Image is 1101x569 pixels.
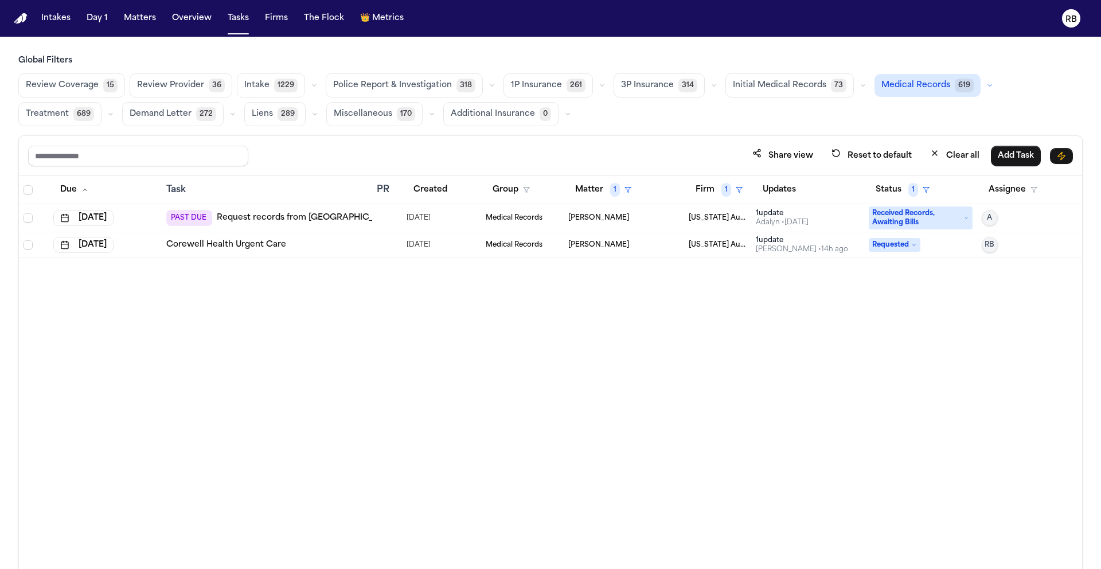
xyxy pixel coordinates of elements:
button: Clear all [923,145,986,166]
span: Treatment [26,108,69,120]
button: Intake1229 [237,73,305,98]
button: Share view [745,145,820,166]
button: crownMetrics [356,8,408,29]
button: Treatment689 [18,102,101,126]
button: Review Provider36 [130,73,232,98]
button: Police Report & Investigation318 [326,73,483,98]
span: Intake [244,80,270,91]
span: 15 [103,79,118,92]
span: Initial Medical Records [733,80,826,91]
button: 1P Insurance261 [503,73,593,98]
span: Review Provider [137,80,204,91]
span: 1P Insurance [511,80,562,91]
button: Additional Insurance0 [443,102,559,126]
button: Demand Letter272 [122,102,224,126]
button: Immediate Task [1050,148,1073,164]
button: Add Task [991,146,1041,166]
button: Day 1 [82,8,112,29]
span: Miscellaneous [334,108,392,120]
img: Finch Logo [14,13,28,24]
button: Tasks [223,8,253,29]
button: Firms [260,8,292,29]
span: 289 [278,107,298,121]
span: Additional Insurance [451,108,535,120]
h3: Global Filters [18,55,1083,67]
button: Overview [167,8,216,29]
span: 261 [567,79,585,92]
button: [DATE] [53,237,114,253]
button: Medical Records619 [874,74,981,97]
span: 0 [540,107,551,121]
span: 318 [456,79,475,92]
button: The Flock [299,8,349,29]
span: 689 [73,107,94,121]
button: Review Coverage15 [18,73,125,98]
button: Liens289 [244,102,306,126]
span: 3P Insurance [621,80,674,91]
span: Review Coverage [26,80,99,91]
button: Intakes [37,8,75,29]
span: 36 [209,79,225,92]
button: Initial Medical Records73 [725,73,854,98]
button: Matters [119,8,161,29]
button: 3P Insurance314 [614,73,705,98]
button: Reset to default [825,145,919,166]
span: 170 [397,107,415,121]
a: Home [14,13,28,24]
span: Liens [252,108,273,120]
span: 1229 [274,79,298,92]
span: Medical Records [881,80,950,91]
span: 73 [831,79,846,92]
span: 619 [955,79,974,92]
span: Demand Letter [130,108,192,120]
span: Police Report & Investigation [333,80,452,91]
button: Miscellaneous170 [326,102,423,126]
span: 272 [196,107,216,121]
span: 314 [678,79,697,92]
